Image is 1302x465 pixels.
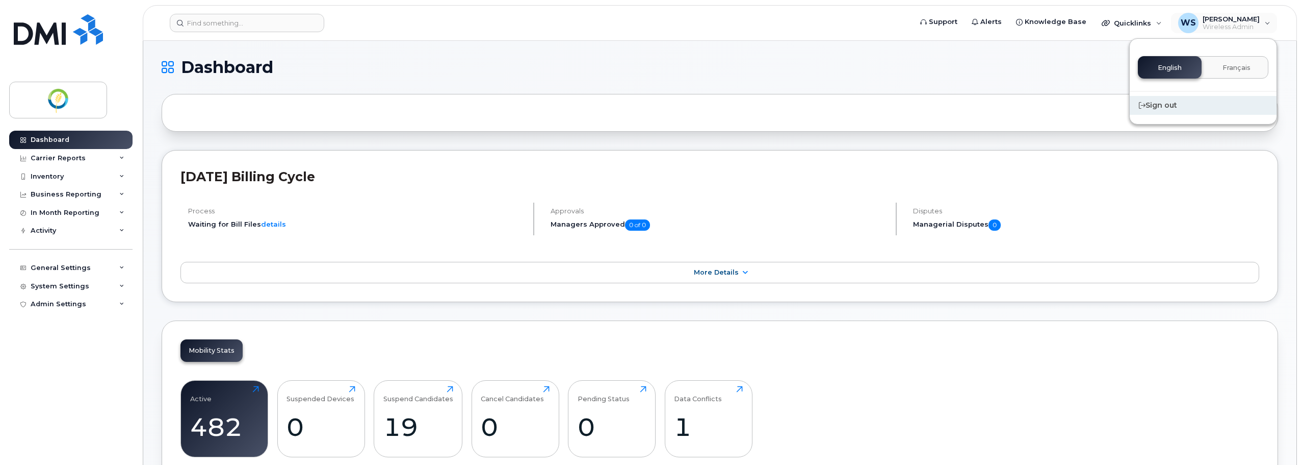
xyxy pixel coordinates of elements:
[383,386,453,403] div: Suspend Candidates
[481,386,550,451] a: Cancel Candidates0
[625,219,650,231] span: 0 of 0
[180,169,1259,184] h2: [DATE] Billing Cycle
[551,207,887,215] h4: Approvals
[988,219,1001,231] span: 0
[287,386,354,403] div: Suspended Devices
[913,207,1259,215] h4: Disputes
[190,386,212,403] div: Active
[287,412,355,442] div: 0
[481,412,550,442] div: 0
[674,386,743,451] a: Data Conflicts1
[190,412,259,442] div: 482
[913,219,1259,231] h5: Managerial Disputes
[383,412,453,442] div: 19
[674,386,722,403] div: Data Conflicts
[674,412,743,442] div: 1
[190,386,259,451] a: Active482
[694,268,739,276] span: More Details
[188,207,525,215] h4: Process
[481,386,544,403] div: Cancel Candidates
[188,219,525,229] li: Waiting for Bill Files
[578,386,630,403] div: Pending Status
[1130,96,1277,115] div: Sign out
[578,386,646,451] a: Pending Status0
[181,60,273,75] span: Dashboard
[287,386,355,451] a: Suspended Devices0
[261,220,286,228] a: details
[551,219,887,231] h5: Managers Approved
[1222,64,1251,72] span: Français
[383,386,453,451] a: Suspend Candidates19
[578,412,646,442] div: 0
